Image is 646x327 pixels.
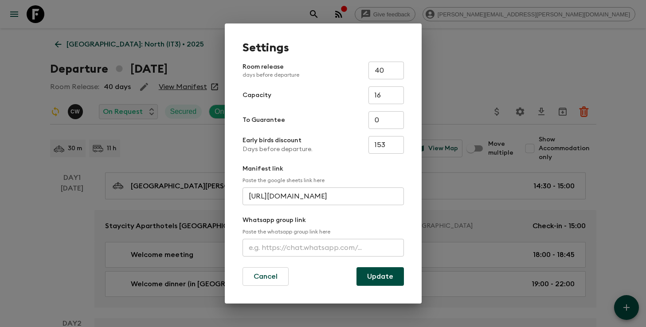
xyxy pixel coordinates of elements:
p: Whatsapp group link [243,216,404,225]
button: Cancel [243,267,289,286]
p: Capacity [243,91,271,100]
p: Manifest link [243,164,404,173]
input: e.g. https://docs.google.com/spreadsheets/d/1P7Zz9v8J0vXy1Q/edit#gid=0 [243,187,404,205]
p: Paste the google sheets link here [243,177,404,184]
p: Early birds discount [243,136,313,145]
input: e.g. 14 [368,86,404,104]
input: e.g. 30 [368,62,404,79]
h1: Settings [243,41,404,54]
p: To Guarantee [243,116,285,125]
input: e.g. 4 [368,111,404,129]
button: Update [356,267,404,286]
p: Days before departure. [243,145,313,154]
p: Paste the whatsapp group link here [243,228,404,235]
p: Room release [243,62,299,78]
input: e.g. 180 [368,136,404,154]
p: days before departure [243,71,299,78]
input: e.g. https://chat.whatsapp.com/... [243,239,404,257]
